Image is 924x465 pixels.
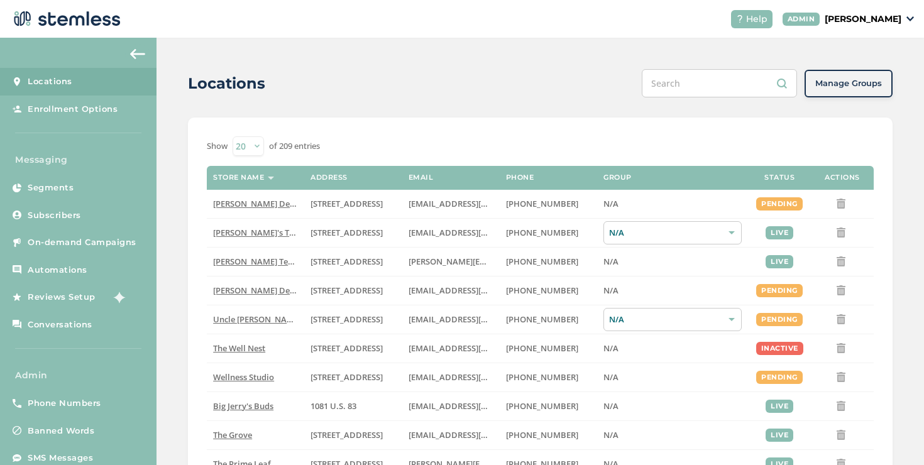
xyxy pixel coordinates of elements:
[28,182,74,194] span: Segments
[10,6,121,31] img: logo-dark-0685b13c.svg
[756,284,803,297] div: pending
[861,405,924,465] iframe: Chat Widget
[603,343,742,354] label: N/A
[506,430,591,440] label: (619) 600-1269
[28,264,87,276] span: Automations
[409,173,434,182] label: Email
[409,430,493,440] label: dexter@thegroveca.com
[766,255,793,268] div: live
[28,291,96,304] span: Reviews Setup
[213,372,298,383] label: Wellness Studio
[506,342,578,354] span: [PHONE_NUMBER]
[311,342,383,354] span: [STREET_ADDRESS]
[756,313,803,326] div: pending
[311,227,383,238] span: [STREET_ADDRESS]
[311,371,383,383] span: [STREET_ADDRESS]
[28,452,93,464] span: SMS Messages
[28,75,72,88] span: Locations
[603,430,742,440] label: N/A
[28,236,136,249] span: On-demand Campaigns
[506,401,591,412] label: (580) 539-1118
[213,256,298,267] label: Swapnil Test store
[409,343,493,354] label: vmrobins@gmail.com
[736,15,744,23] img: icon-help-white-03924b79.svg
[506,314,578,325] span: [PHONE_NUMBER]
[805,70,893,97] button: Manage Groups
[207,140,228,153] label: Show
[409,401,493,412] label: info@bigjerrysbuds.com
[213,429,252,440] span: The Grove
[746,13,767,26] span: Help
[506,371,578,383] span: [PHONE_NUMBER]
[311,430,395,440] label: 8155 Center Street
[506,173,534,182] label: Phone
[28,425,94,437] span: Banned Words
[311,429,383,440] span: [STREET_ADDRESS]
[764,173,795,182] label: Status
[409,372,493,383] label: vmrobins@gmail.com
[506,199,591,209] label: (818) 561-0790
[409,256,493,267] label: swapnil@stemless.co
[311,285,395,296] label: 17523 Ventura Boulevard
[766,429,793,442] div: live
[506,372,591,383] label: (269) 929-8463
[603,199,742,209] label: N/A
[603,173,632,182] label: Group
[409,227,546,238] span: [EMAIL_ADDRESS][DOMAIN_NAME]
[409,198,546,209] span: [EMAIL_ADDRESS][DOMAIN_NAME]
[815,77,882,90] span: Manage Groups
[409,199,493,209] label: arman91488@gmail.com
[213,371,274,383] span: Wellness Studio
[506,314,591,325] label: (907) 330-7833
[213,256,317,267] span: [PERSON_NAME] Test store
[311,400,356,412] span: 1081 U.S. 83
[213,285,298,296] label: Hazel Delivery 4
[213,343,298,354] label: The Well Nest
[506,256,578,267] span: [PHONE_NUMBER]
[213,285,318,296] span: [PERSON_NAME] Delivery 4
[603,401,742,412] label: N/A
[213,314,298,325] label: Uncle Herb’s King Circle
[603,285,742,296] label: N/A
[311,314,383,325] span: [STREET_ADDRESS]
[268,177,274,180] img: icon-sort-1e1d7615.svg
[409,429,546,440] span: [EMAIL_ADDRESS][DOMAIN_NAME]
[825,13,901,26] p: [PERSON_NAME]
[409,342,546,354] span: [EMAIL_ADDRESS][DOMAIN_NAME]
[409,371,546,383] span: [EMAIL_ADDRESS][DOMAIN_NAME]
[506,227,578,238] span: [PHONE_NUMBER]
[28,103,118,116] span: Enrollment Options
[603,372,742,383] label: N/A
[906,16,914,21] img: icon_down-arrow-small-66adaf34.svg
[642,69,797,97] input: Search
[28,397,101,410] span: Phone Numbers
[311,227,395,238] label: 123 East Main Street
[783,13,820,26] div: ADMIN
[409,400,546,412] span: [EMAIL_ADDRESS][DOMAIN_NAME]
[213,173,264,182] label: Store name
[766,400,793,413] div: live
[409,285,546,296] span: [EMAIL_ADDRESS][DOMAIN_NAME]
[603,256,742,267] label: N/A
[766,226,793,239] div: live
[213,342,265,354] span: The Well Nest
[213,314,349,325] span: Uncle [PERSON_NAME]’s King Circle
[213,430,298,440] label: The Grove
[409,314,546,325] span: [EMAIL_ADDRESS][DOMAIN_NAME]
[506,227,591,238] label: (503) 804-9208
[756,371,803,384] div: pending
[311,285,383,296] span: [STREET_ADDRESS]
[130,49,145,59] img: icon-arrow-back-accent-c549486e.svg
[269,140,320,153] label: of 209 entries
[105,285,130,310] img: glitter-stars-b7820f95.gif
[311,401,395,412] label: 1081 U.S. 83
[603,221,742,244] div: N/A
[213,401,298,412] label: Big Jerry's Buds
[506,429,578,440] span: [PHONE_NUMBER]
[811,166,874,190] th: Actions
[506,285,591,296] label: (818) 561-0790
[311,199,395,209] label: 17523 Ventura Boulevard
[506,400,578,412] span: [PHONE_NUMBER]
[409,227,493,238] label: brianashen@gmail.com
[756,197,803,211] div: pending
